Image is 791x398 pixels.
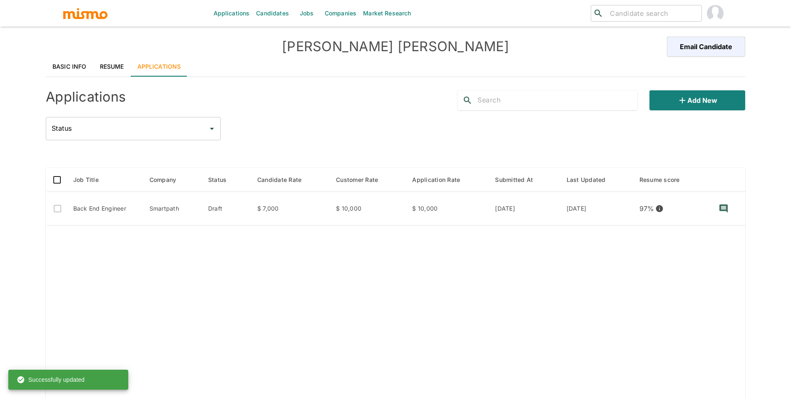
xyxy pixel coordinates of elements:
[412,175,471,185] span: Application Rate
[567,175,617,185] span: Last Updated
[257,175,313,185] span: Candidate Rate
[458,90,478,110] button: search
[62,7,108,20] img: logo
[47,192,67,226] td: Only active applications to Public jobs can be selected
[607,7,698,19] input: Candidate search
[478,94,637,107] input: Search
[73,175,109,185] span: Job Title
[639,175,691,185] span: Resume score
[707,5,724,22] img: Maria Lujan Ciommo
[655,204,664,213] svg: View resume score details
[405,192,488,226] td: $ 10,000
[639,203,654,214] p: 97 %
[251,192,329,226] td: $ 7,000
[67,192,143,226] td: Back End Engineer
[495,175,544,185] span: Submitted At
[149,175,187,185] span: Company
[488,192,560,226] td: [DATE]
[46,57,93,77] a: Basic Info
[93,57,131,77] a: Resume
[143,192,201,226] td: Smartpath
[131,57,188,77] a: Applications
[560,192,633,226] td: [DATE]
[221,38,570,55] h4: [PERSON_NAME] [PERSON_NAME]
[201,192,251,226] td: Draft
[714,199,734,219] button: recent-notes
[649,90,745,110] button: Add new
[46,89,126,105] h4: Applications
[329,192,405,226] td: $ 10,000
[17,372,85,387] div: Successfully updated
[336,175,389,185] span: Customer Rate
[208,175,238,185] span: Status
[667,37,745,57] button: Email Candidate
[206,123,218,134] button: Open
